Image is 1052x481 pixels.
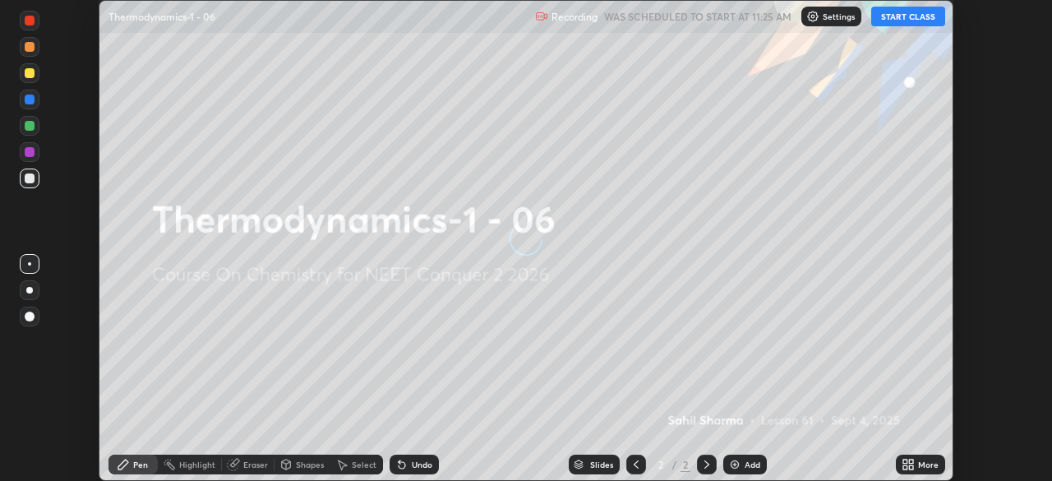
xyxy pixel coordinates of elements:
p: Thermodynamics-1 - 06 [108,10,215,23]
div: Slides [590,460,613,469]
img: add-slide-button [728,458,741,471]
div: Eraser [243,460,268,469]
div: Pen [133,460,148,469]
img: class-settings-icons [806,10,819,23]
div: Undo [412,460,432,469]
div: Select [352,460,376,469]
p: Recording [551,11,598,23]
div: Shapes [296,460,324,469]
p: Settings [823,12,855,21]
div: Add [745,460,760,469]
div: More [918,460,939,469]
button: START CLASS [871,7,945,26]
div: Highlight [179,460,215,469]
div: 2 [681,457,690,472]
h5: WAS SCHEDULED TO START AT 11:25 AM [604,9,791,24]
div: / [672,460,677,469]
div: 2 [653,460,669,469]
img: recording.375f2c34.svg [535,10,548,23]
